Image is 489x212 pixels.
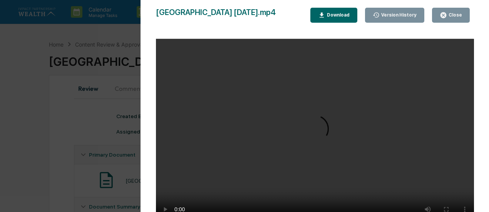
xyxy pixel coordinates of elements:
div: Download [325,12,350,18]
div: Version History [380,12,417,18]
button: Version History [365,8,425,23]
div: [GEOGRAPHIC_DATA] [DATE].mp4 [156,8,276,23]
button: Download [310,8,357,23]
iframe: Open customer support [464,187,485,207]
button: Close [432,8,470,23]
div: Close [447,12,462,18]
